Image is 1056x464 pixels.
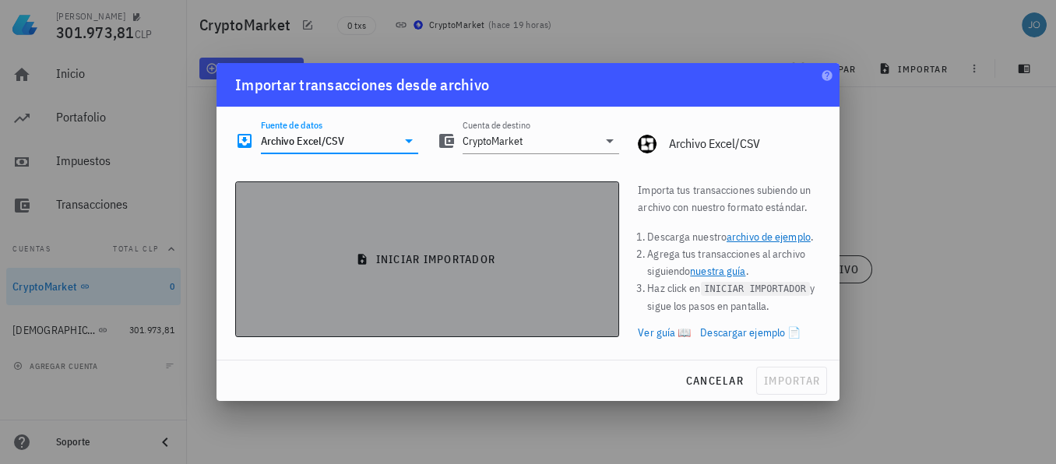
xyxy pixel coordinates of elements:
p: Importa tus transacciones subiendo un archivo con nuestro formato estándar. [638,181,821,216]
input: Seleccionar una fuente de datos [261,128,396,153]
span: cancelar [685,374,744,388]
span: iniciar importador [248,252,606,266]
li: Haz click en y sigue los pasos en pantalla. [647,279,821,315]
a: archivo de ejemplo [727,230,811,244]
a: Descargar ejemplo 📄 [700,324,801,341]
label: Cuenta de destino [463,119,530,131]
li: Descarga nuestro . [647,228,821,245]
button: cancelar [679,367,750,395]
label: Fuente de datos [261,119,322,131]
div: Importar transacciones desde archivo [235,72,489,97]
div: Archivo Excel/CSV [669,136,821,151]
a: nuestra guía [690,264,745,278]
li: Agrega tus transacciones al archivo siguiendo . [647,245,821,279]
a: Ver guía 📖 [638,324,691,341]
button: iniciar importador [235,181,619,337]
code: INICIAR IMPORTADOR [701,282,810,297]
